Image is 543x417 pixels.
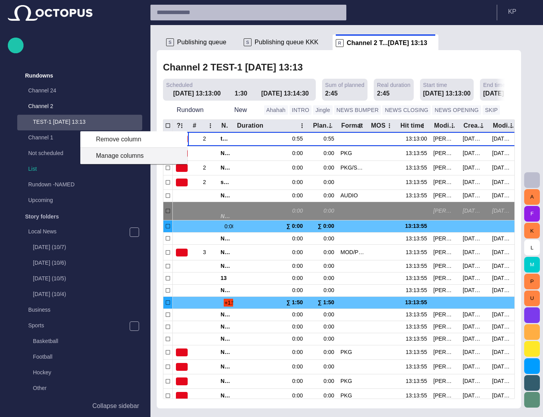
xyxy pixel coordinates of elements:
p: Football [33,353,142,361]
div: 0:00 [312,207,334,215]
div: 8/29 10:10:06 [463,164,486,171]
p: Basketball [33,337,142,345]
div: MOD/PKG [340,249,364,256]
div: 13:13:55 [400,150,427,157]
div: 2:45 [325,89,338,98]
div: New story [221,389,230,403]
div: 0:00 [312,164,334,171]
div: PKG/STD [340,164,364,171]
div: ∑ 0:00 [312,220,334,232]
div: 0:00 [292,207,306,215]
div: 9/5 15:06:07 [492,274,515,282]
div: 2 [192,161,214,175]
div: 0:00 [312,150,334,157]
button: Rundown [163,103,217,117]
div: Hockey [17,365,142,381]
div: 8/29 10:12:00 [463,207,486,215]
div: SPublishing queue [163,34,241,50]
div: test55555555555555 [221,132,230,146]
div: 0:00 [312,235,334,242]
button: Manage columns [80,148,187,164]
div: 2:45 [377,89,389,98]
div: 13:13:55 [400,335,427,343]
button: NEWS CLOSING [382,105,431,115]
ul: ? column menu [80,131,187,164]
div: 0:00 [312,249,334,256]
div: SPublishing queue KKK [241,34,333,50]
div: AUDIO [340,192,358,199]
div: Format [341,122,363,130]
button: Created column menu [476,120,487,131]
div: 13:13:55 [400,287,427,294]
div: 8/29 10:12:05 [463,262,486,270]
span: New story [221,392,230,399]
div: 8/29 10:12:06 [463,311,486,318]
div: 0:00 [312,287,334,294]
div: 13:13:55 [400,235,427,242]
div: Local News[DATE] (10/7)[DATE] (10/6)[DATE] (10/5)[DATE] (10/4) [13,224,142,303]
p: Channel 24 [28,87,127,94]
div: New story [221,233,230,244]
span: End time [483,81,505,89]
div: 9/26 12:04:00 [492,150,515,157]
div: 13:13:55 [400,323,427,330]
div: 0:00 [292,179,306,186]
div: 0:00 [312,192,334,199]
div: 9/10 16:30:55 [492,392,515,399]
button: A [524,189,540,205]
div: 13:13:55 [400,192,427,199]
div: RChannel 2 T...[DATE] 13:13 [333,34,438,50]
button: P [524,274,540,289]
div: Peter Drevicky (pdrevicky) [433,192,456,199]
div: PKG [340,150,352,157]
div: 0:00 [312,335,334,343]
div: 0:00 [292,377,306,385]
button: INTRO [290,105,311,115]
span: Publishing queue KKK [255,38,319,46]
div: Name [221,122,228,130]
div: [DATE] 13:14:30 [261,89,313,98]
div: New story [221,260,230,272]
div: 0:00 [292,150,306,157]
span: New story564 [221,249,230,256]
div: 8/29 10:10:10 [463,377,486,385]
div: 8/29 10:10:11 [492,377,515,385]
button: F [524,206,540,222]
div: 0:00 [292,287,306,294]
div: New story [221,146,230,161]
div: New story564 [221,245,230,260]
div: 0:00 [312,311,334,318]
div: Karel Petrak (kpetrak) [433,392,456,399]
div: 9/12 11:40:39 [492,287,515,294]
div: 0:00 [292,392,306,399]
div: 8/29 10:12:04 [463,335,486,343]
div: 13:13:55 [400,262,427,270]
p: K P [508,7,516,16]
div: 13:13:00 [400,135,427,143]
div: 0:00 [292,323,306,330]
div: 2 [192,175,214,190]
p: Sports [28,321,129,329]
div: [DATE] (10/4) [17,287,142,303]
button: M [524,257,540,273]
div: 8/19 13:51:42 [463,135,486,143]
p: S [166,38,174,46]
div: 13 [221,273,230,284]
div: 0:00 [312,262,334,270]
span: Real duration [377,81,410,89]
div: [DATE] 13:13:00 [173,89,224,98]
span: New story [221,323,230,330]
div: Business [13,303,142,318]
div: Modified [493,122,515,130]
div: TEST-1 [DATE] 13:13 [17,115,142,130]
div: 0:00 [312,323,334,330]
button: Format column menu [355,120,366,131]
div: 0:00 [292,235,306,242]
p: Channel 2 [28,102,127,110]
div: 9/5 15:05:58 [492,207,515,215]
p: Upcoming [28,196,127,204]
div: 9/10 16:16:28 [492,363,515,370]
div: Peter Drevicky (pdrevicky) [433,235,456,242]
p: Rundown -NAMED [28,181,127,188]
div: 8/29 10:10:12 [463,392,486,399]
